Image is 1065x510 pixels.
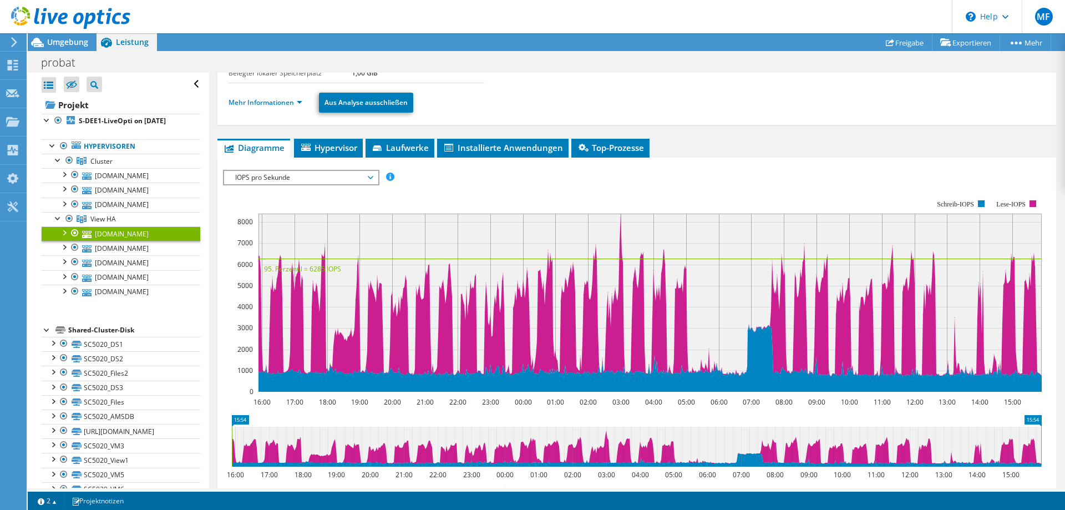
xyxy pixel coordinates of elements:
a: S-DEE1-LiveOpti on [DATE] [42,114,200,128]
text: Lese-IOPS [997,200,1026,208]
text: 12:00 [906,397,924,407]
text: 15:00 [1002,470,1020,479]
text: 21:00 [395,470,413,479]
text: 04:00 [645,397,662,407]
text: 04:00 [632,470,649,479]
a: Exportieren [932,34,1000,51]
a: SC5020_View1 [42,453,200,467]
a: SC5020_VM6 [42,482,200,497]
text: 10:00 [841,397,858,407]
text: 01:00 [547,397,564,407]
span: Hypervisor [300,142,357,153]
text: 14:00 [968,470,986,479]
a: SC5020_Files [42,395,200,410]
svg: \n [966,12,976,22]
text: 3000 [237,323,253,332]
text: 2000 [237,345,253,354]
text: 11:00 [874,397,891,407]
text: 18:00 [319,397,336,407]
text: 12:00 [901,470,919,479]
b: S-DEE1-LiveOpti on [DATE] [79,116,166,125]
a: Projekt [42,96,200,114]
span: View HA [90,214,116,224]
a: 2 [30,494,64,508]
a: [DOMAIN_NAME] [42,198,200,212]
span: IOPS pro Sekunde [230,171,372,184]
text: 22:00 [429,470,447,479]
a: SC5020_AMSDB [42,410,200,424]
span: Top-Prozesse [577,142,644,153]
text: 0 [250,387,253,396]
text: 01:00 [530,470,547,479]
text: 06:00 [711,397,728,407]
text: 05:00 [665,470,682,479]
text: 22:00 [449,397,466,407]
text: 5000 [237,281,253,290]
text: 09:00 [808,397,825,407]
label: Belegter lokaler Speicherplatz [229,68,352,79]
text: 05:00 [678,397,695,407]
text: 23:00 [463,470,480,479]
a: [DOMAIN_NAME] [42,255,200,270]
text: 8000 [237,217,253,226]
a: Hypervisoren [42,139,200,154]
a: Mehr [1000,34,1051,51]
a: [DOMAIN_NAME] [42,270,200,285]
a: SC5020_VM3 [42,438,200,453]
span: Umgebung [47,37,88,47]
div: Shared-Cluster-Disk [68,324,200,337]
a: Mehr Informationen [229,98,302,107]
a: [DOMAIN_NAME] [42,285,200,299]
text: 09:00 [800,470,818,479]
text: 1000 [237,366,253,375]
a: SC5020_VM5 [42,468,200,482]
a: Projektnotizen [64,494,131,508]
span: Laufwerke [371,142,429,153]
text: 07:00 [743,397,760,407]
text: 20:00 [362,470,379,479]
a: [DOMAIN_NAME] [42,183,200,197]
text: 08:00 [775,397,793,407]
a: SC5020_DS1 [42,337,200,351]
span: Installierte Anwendungen [443,142,563,153]
text: 14:00 [971,397,988,407]
span: Leistung [116,37,149,47]
a: [DOMAIN_NAME] [42,226,200,241]
text: 15:00 [1004,397,1021,407]
text: 03:00 [598,470,615,479]
text: 13:00 [935,470,952,479]
text: 11:00 [868,470,885,479]
text: 13:00 [939,397,956,407]
text: 06:00 [699,470,716,479]
text: 02:00 [564,470,581,479]
text: 4000 [237,302,253,311]
text: 21:00 [417,397,434,407]
a: Aus Analyse ausschließen [319,93,413,113]
b: 1,00 GiB [352,68,378,78]
text: 19:00 [328,470,345,479]
a: [URL][DOMAIN_NAME] [42,424,200,438]
text: 18:00 [295,470,312,479]
text: 03:00 [612,397,630,407]
text: 7000 [237,238,253,248]
a: SC5020_Files2 [42,366,200,380]
text: 16:00 [253,397,271,407]
text: 00:00 [515,397,532,407]
text: Schreib-IOPS [937,200,975,208]
span: Cluster [90,156,113,166]
a: SC5020_DS3 [42,381,200,395]
text: 10:00 [834,470,851,479]
a: View HA [42,212,200,226]
text: 16:00 [227,470,244,479]
text: 00:00 [496,470,514,479]
text: 02:00 [580,397,597,407]
a: Cluster [42,154,200,168]
span: MF [1035,8,1053,26]
a: [DOMAIN_NAME] [42,241,200,255]
text: 08:00 [767,470,784,479]
text: 17:00 [261,470,278,479]
text: 07:00 [733,470,750,479]
a: Freigabe [878,34,932,51]
text: 17:00 [286,397,303,407]
text: 20:00 [384,397,401,407]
